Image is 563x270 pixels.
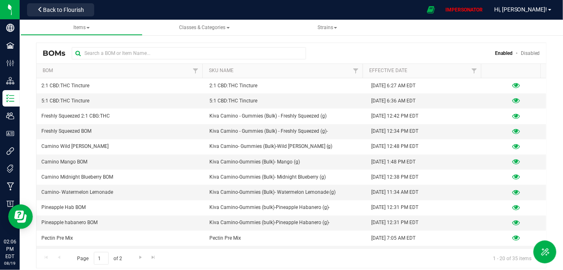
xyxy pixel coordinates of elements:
span: [DATE] 6:36 AM EDT [371,97,415,105]
span: Kiva Camino-Gummies (bulk)-Pineapple Habanero (g)- [209,219,330,227]
span: [DATE] 12:31 PM EDT [371,204,418,211]
span: Camino Midnight Blueberry BOM [41,173,113,181]
inline-svg: Tags [6,165,14,173]
iframe: Resource center [8,204,33,229]
span: Strains [318,25,337,30]
a: Enabled [495,50,513,56]
span: Kiva Camino - Gummies (Bulk) - Freshly Squeezed (g) [209,112,327,120]
a: Bom [43,68,53,73]
inline-svg: Company [6,24,14,32]
inline-svg: Billing [6,200,14,208]
inline-svg: Manufacturing [6,182,14,191]
span: [DATE] 12:42 PM EDT [371,112,418,120]
a: View BOM [512,82,520,88]
a: View BOM [512,112,520,119]
span: Hi, [PERSON_NAME]! [494,6,547,13]
span: Pineapple habanero BOM [41,219,98,227]
a: Filter [349,64,363,78]
button: Back to Flourish [27,3,94,16]
span: Camino Mango BOM [41,158,87,166]
span: Pectin Pre Mix [209,234,241,242]
span: 2:1 CBD:THC Tincture [41,82,89,90]
span: [DATE] 12:38 PM EDT [371,173,418,181]
span: Camino Wild [PERSON_NAME] [41,143,109,150]
a: Filter [189,64,202,78]
inline-svg: User Roles [6,129,14,138]
span: Classes & Categories [179,25,230,30]
a: Disabled [521,50,540,56]
a: View BOM [512,188,520,195]
span: [DATE] 6:27 AM EDT [371,82,415,90]
input: Search a BOM or Item Name... [72,47,306,59]
span: [DATE] 12:34 PM EDT [371,127,418,135]
div: BOMs [43,49,72,58]
span: Open Ecommerce Menu [422,2,440,18]
a: Go to the next page [134,252,146,263]
p: IMPERSONATOR [442,6,486,14]
span: Kiva Camino-Gummies (bulk)-Pineapple Habanero (g)- [209,204,330,211]
span: Pectin Pre Mix [41,234,73,242]
a: Sku Name [209,68,234,73]
span: Kiva Camino- Gummies (Bulk)-Wild [PERSON_NAME] (g) [209,143,333,150]
a: View BOM [512,97,520,104]
inline-svg: Integrations [6,147,14,155]
a: View BOM [512,234,520,241]
inline-svg: Distribution [6,77,14,85]
span: [DATE] 7:05 AM EDT [371,234,415,242]
span: [DATE] 12:48 PM EDT [371,143,418,150]
a: Filter [468,64,481,78]
a: View BOM [512,219,520,226]
span: Kiva Camino - Gummies (Bulk) - Freshly Squeezed (g)- [209,127,328,135]
span: 5:1 CBD:THC Tincture [209,97,257,105]
a: View BOM [512,143,520,150]
a: Go to the last page [148,252,159,263]
inline-svg: Inventory [6,94,14,102]
p: 08/19 [4,260,16,266]
inline-svg: Facilities [6,41,14,50]
span: Page of 2 [70,252,129,265]
span: Freshly Squeezed 2:1 CBG:THC [41,112,110,120]
span: Items [73,25,90,30]
inline-svg: Users [6,112,14,120]
span: 5:1 CBD:THC Tincture [41,97,89,105]
inline-svg: Configuration [6,59,14,67]
span: Back to Flourish [43,7,84,13]
span: [DATE] 1:48 PM EDT [371,158,415,166]
span: Freshly Squeezed BOM [41,127,91,135]
span: [DATE] 11:34 AM EDT [371,188,418,196]
span: [DATE] 12:31 PM EDT [371,219,418,227]
button: Toggle Menu [533,241,556,263]
span: Kiva Camino-Gummies (Bulk)- Mango (g) [209,158,300,166]
span: 2:1 CBD:THC Tincture [209,82,257,90]
span: Kiva Camino-Gummies (Bulk)- Midnight Blueberry (g) [209,173,326,181]
p: 02:06 PM EDT [4,238,16,260]
a: View BOM [512,204,520,211]
a: View BOM [512,128,520,134]
a: Effective Date [369,68,407,73]
span: Pineapple Hab BOM [41,204,86,211]
a: View BOM [512,173,520,180]
span: Camino- Watermelon Lemonade [41,188,113,196]
span: 1 - 20 of 35 items [486,252,538,264]
a: View BOM [512,158,520,165]
input: 1 [94,252,109,265]
span: Kiva Camino-Gummies (Bulk)- Watermelon Lemonade (g) [209,188,336,196]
